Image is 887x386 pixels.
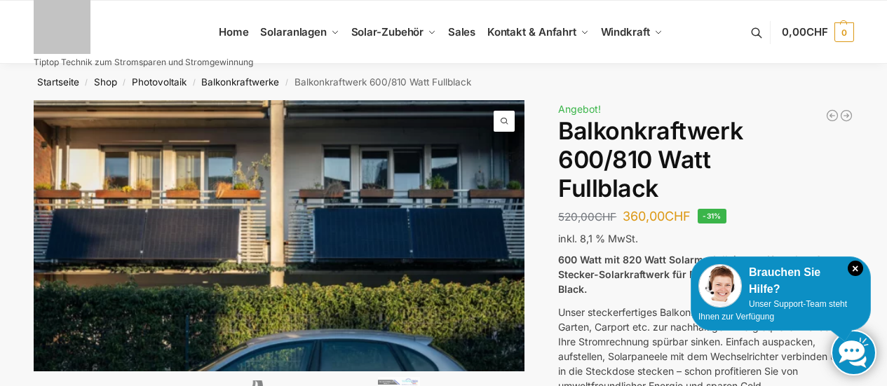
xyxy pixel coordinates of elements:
[839,109,853,123] a: Balkonkraftwerk 405/600 Watt erweiterbar
[8,64,879,100] nav: Breadcrumb
[487,25,576,39] span: Kontakt & Anfahrt
[279,77,294,88] span: /
[698,299,847,322] span: Unser Support-Team steht Ihnen zur Verfügung
[201,76,279,88] a: Balkonkraftwerke
[558,210,616,223] bdi: 520,00
[117,77,132,88] span: /
[132,76,187,88] a: Photovoltaik
[698,264,742,308] img: Customer service
[806,25,828,39] span: CHF
[558,103,601,115] span: Angebot!
[601,25,650,39] span: Windkraft
[79,77,94,88] span: /
[34,100,526,371] img: Balkonkraftwerk 600/810 Watt Fullblack 1
[558,254,831,295] strong: 600 Watt mit 820 Watt Solarmodulleistung Komplett-Set Stecker-Solarkraftwerk für Balkon oder Terr...
[623,209,691,223] bdi: 360,00
[698,209,726,223] span: -31%
[34,58,253,67] p: Tiptop Technik zum Stromsparen und Stromgewinnung
[825,109,839,123] a: Balkonkraftwerk 445/600 Watt Bificial
[94,76,117,88] a: Shop
[448,25,476,39] span: Sales
[848,261,863,276] i: Schließen
[255,1,345,64] a: Solaranlagen
[260,25,327,39] span: Solaranlagen
[782,11,853,53] a: 0,00CHF 0
[558,117,853,202] h1: Balkonkraftwerk 600/810 Watt Fullblack
[37,76,79,88] a: Startseite
[351,25,424,39] span: Solar-Zubehör
[665,209,691,223] span: CHF
[187,77,201,88] span: /
[595,1,668,64] a: Windkraft
[782,25,827,39] span: 0,00
[595,210,616,223] span: CHF
[442,1,481,64] a: Sales
[834,22,854,42] span: 0
[698,264,863,298] div: Brauchen Sie Hilfe?
[345,1,442,64] a: Solar-Zubehör
[558,233,638,244] span: inkl. 8,1 % MwSt.
[481,1,595,64] a: Kontakt & Anfahrt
